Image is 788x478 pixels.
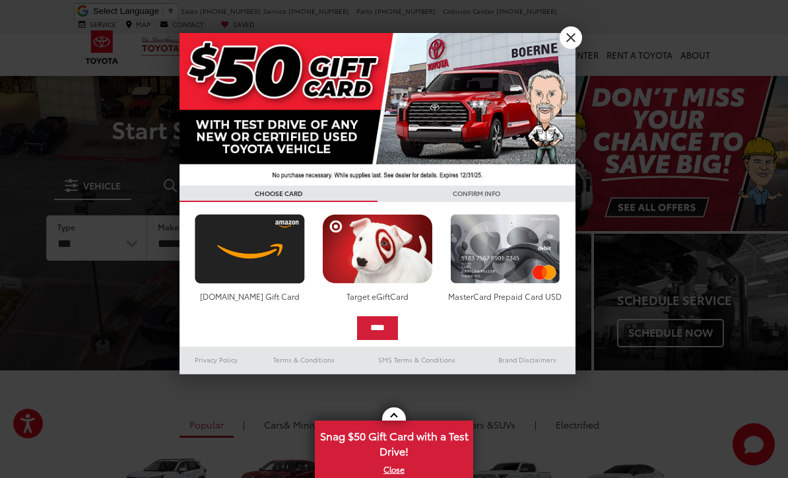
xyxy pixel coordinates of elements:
a: SMS Terms & Conditions [354,352,479,368]
div: Target eGiftCard [319,290,436,302]
h3: CHOOSE CARD [180,186,378,202]
img: 42635_top_851395.jpg [180,33,575,186]
span: Snag $50 Gift Card with a Test Drive! [316,422,472,462]
a: Terms & Conditions [253,352,354,368]
img: amazoncard.png [191,214,308,284]
img: mastercard.png [447,214,564,284]
h3: CONFIRM INFO [378,186,575,202]
div: MasterCard Prepaid Card USD [447,290,564,302]
a: Privacy Policy [180,352,253,368]
img: targetcard.png [319,214,436,284]
a: Brand Disclaimers [479,352,575,368]
div: [DOMAIN_NAME] Gift Card [191,290,308,302]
